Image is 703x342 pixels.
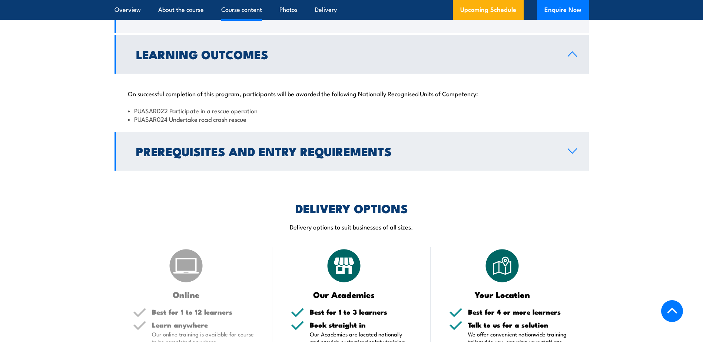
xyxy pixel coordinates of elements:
h5: Learn anywhere [152,321,254,328]
h5: Best for 4 or more learners [468,308,570,315]
h3: Your Location [449,290,556,299]
h2: Learning Outcomes [136,49,556,59]
h3: Our Academies [291,290,397,299]
h3: Online [133,290,239,299]
h5: Book straight in [310,321,412,328]
li: PUASAR022 Participate in a rescue operation [128,106,576,115]
h5: Talk to us for a solution [468,321,570,328]
h2: DELIVERY OPTIONS [295,203,408,213]
h5: Best for 1 to 3 learners [310,308,412,315]
h5: Best for 1 to 12 learners [152,308,254,315]
a: Learning Outcomes [115,35,589,74]
h2: Prerequisites and Entry Requirements [136,146,556,156]
p: Delivery options to suit businesses of all sizes. [115,222,589,231]
a: Prerequisites and Entry Requirements [115,132,589,171]
li: PUASAR024 Undertake road crash rescue [128,115,576,123]
p: On successful completion of this program, participants will be awarded the following Nationally R... [128,90,576,97]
